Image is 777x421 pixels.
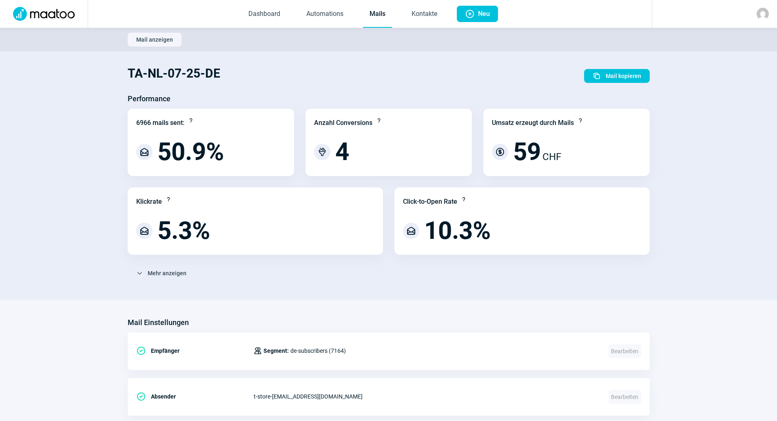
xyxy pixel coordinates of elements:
[363,1,392,28] a: Mails
[457,6,498,22] button: Neu
[136,197,162,207] div: Klickrate
[584,69,650,83] button: Mail kopieren
[128,316,189,329] h3: Mail Einstellungen
[403,197,457,207] div: Click-to-Open Rate
[405,1,444,28] a: Kontakte
[128,33,182,47] button: Mail anzeigen
[128,60,220,87] h1: TA-NL-07-25-DE
[757,8,769,20] img: avatar
[157,140,224,164] span: 50.9%
[254,343,346,359] div: de-subscribers (7164)
[300,1,350,28] a: Automations
[492,118,574,128] div: Umsatz erzeugt durch Mails
[254,388,599,405] div: t-store - [EMAIL_ADDRESS][DOMAIN_NAME]
[542,149,561,164] span: CHF
[606,69,641,82] span: Mail kopieren
[609,344,641,358] span: Bearbeiten
[136,33,173,46] span: Mail anzeigen
[136,343,254,359] div: Empfänger
[478,6,490,22] span: Neu
[128,266,195,280] button: Mehr anzeigen
[136,388,254,405] div: Absender
[513,140,541,164] span: 59
[424,218,491,243] span: 10.3%
[157,218,210,243] span: 5.3%
[263,346,289,356] span: Segment:
[148,267,186,280] span: Mehr anzeigen
[8,7,80,21] img: Logo
[242,1,287,28] a: Dashboard
[609,390,641,404] span: Bearbeiten
[314,118,372,128] div: Anzahl Conversions
[335,140,349,164] span: 4
[136,118,184,128] div: 6966 mails sent:
[128,92,170,105] h3: Performance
